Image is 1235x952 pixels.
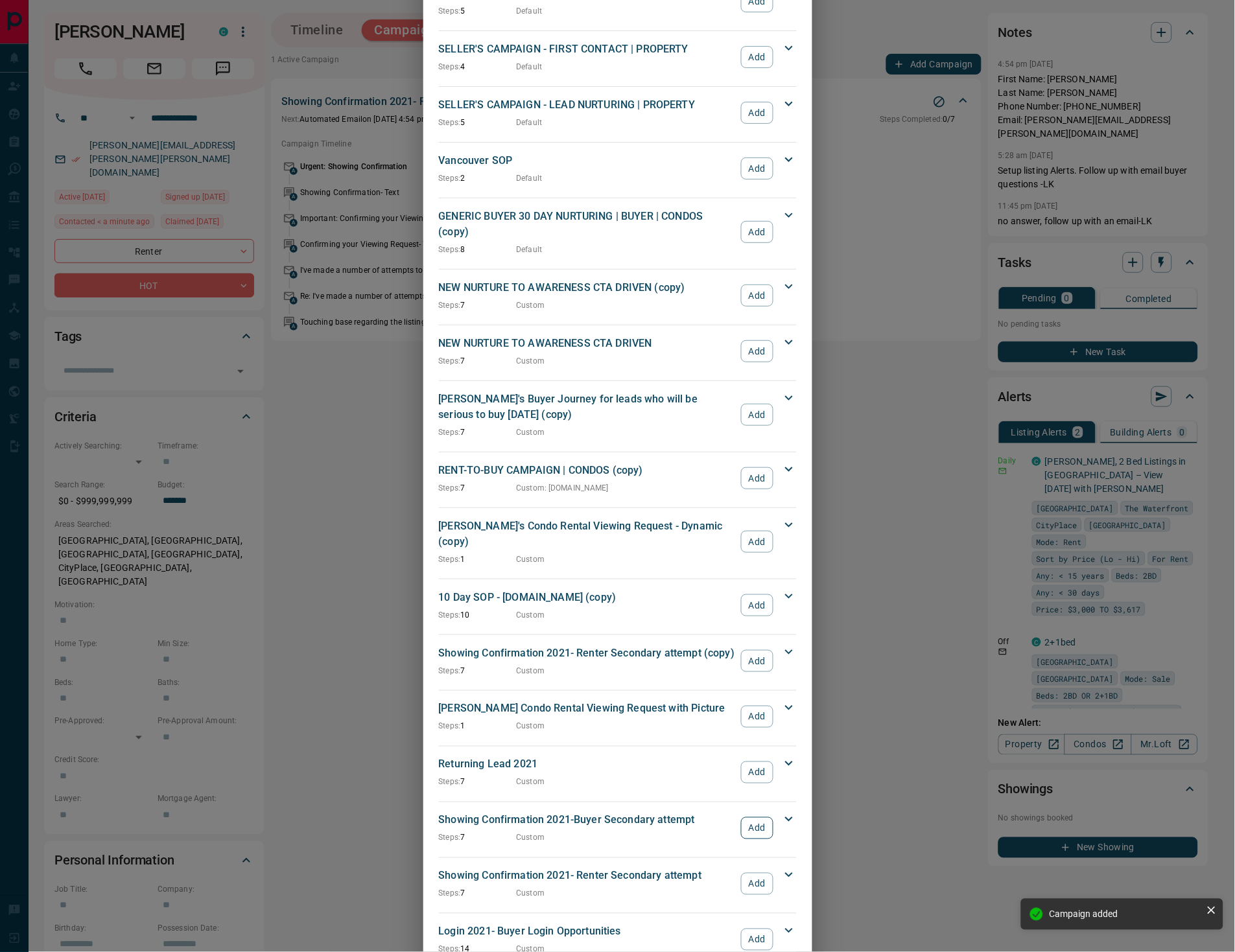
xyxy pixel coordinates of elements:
[439,483,461,493] span: Steps:
[439,172,517,184] p: 2
[741,467,773,489] button: Add
[517,426,545,438] p: Custom
[439,778,461,787] span: Steps:
[439,643,797,679] div: Showing Confirmation 2021- Renter Secondary attempt (copy)Steps:7CustomAdd
[517,609,545,621] p: Custom
[439,391,735,423] p: [PERSON_NAME]'s Buyer Journey for leads who will be serious to buy [DATE] (copy)
[439,516,797,568] div: [PERSON_NAME]'s Condo Rental Viewing Request - Dynamic (copy)Steps:1CustomAdd
[741,340,773,362] button: Add
[439,117,517,128] p: 5
[439,356,461,366] span: Steps:
[439,645,735,661] p: Showing Confirmation 2021- Renter Secondary attempt (copy)
[517,244,543,255] p: Default
[517,832,545,844] p: Custom
[517,888,545,900] p: Custom
[439,699,797,735] div: [PERSON_NAME] Condo Rental Viewing Request with PictureSteps:1CustomAdd
[439,39,797,75] div: SELLER'S CAMPAIGN - FIRST CONTACT | PROPERTYSteps:4DefaultAdd
[439,333,797,369] div: NEW NURTURE TO AWARENESS CTA DRIVENSteps:7CustomAdd
[439,97,735,113] p: SELLER'S CAMPAIGN - LEAD NURTURING | PROPERTY
[517,776,545,788] p: Custom
[439,244,517,255] p: 8
[439,355,517,367] p: 7
[517,721,545,732] p: Custom
[439,810,797,846] div: Showing Confirmation 2021-Buyer Secondary attemptSteps:7CustomAdd
[439,832,517,844] p: 7
[439,245,461,254] span: Steps:
[439,587,797,623] div: 10 Day SOP - [DOMAIN_NAME] (copy)Steps:10CustomAdd
[439,518,735,550] p: [PERSON_NAME]'s Condo Rental Viewing Request - Dynamic (copy)
[439,721,517,732] p: 1
[741,817,773,839] button: Add
[439,6,461,16] span: Steps:
[517,61,543,73] p: Default
[439,888,517,900] p: 7
[439,889,461,898] span: Steps:
[741,873,773,895] button: Add
[439,757,735,772] p: Returning Lead 2021
[439,280,735,296] p: NEW NURTURE TO AWARENESS CTA DRIVEN (copy)
[439,301,461,310] span: Steps:
[741,284,773,307] button: Add
[439,174,461,183] span: Steps:
[741,929,773,951] button: Add
[741,531,773,553] button: Add
[439,610,461,620] span: Steps:
[741,594,773,616] button: Add
[439,62,461,71] span: Steps:
[439,482,517,494] p: 7
[439,555,461,564] span: Steps:
[439,336,735,351] p: NEW NURTURE TO AWARENESS CTA DRIVEN
[439,590,735,605] p: 10 Day SOP - [DOMAIN_NAME] (copy)
[439,150,797,187] div: Vancouver SOPSteps:2DefaultAdd
[1050,909,1201,920] div: Campaign added
[517,665,545,677] p: Custom
[439,666,461,675] span: Steps:
[439,868,735,884] p: Showing Confirmation 2021- Renter Secondary attempt
[741,761,773,784] button: Add
[741,404,773,426] button: Add
[439,118,461,127] span: Steps:
[517,5,543,17] p: Default
[517,355,545,367] p: Custom
[439,776,517,788] p: 7
[439,41,735,57] p: SELLER'S CAMPAIGN - FIRST CONTACT | PROPERTY
[439,277,797,314] div: NEW NURTURE TO AWARENESS CTA DRIVEN (copy)Steps:7CustomAdd
[517,299,545,311] p: Custom
[439,95,797,131] div: SELLER'S CAMPAIGN - LEAD NURTURING | PROPERTYSteps:5DefaultAdd
[439,460,797,496] div: RENT-TO-BUY CAMPAIGN | CONDOS (copy)Steps:7Custom: [DOMAIN_NAME]Add
[517,117,543,128] p: Default
[439,924,735,940] p: Login 2021- Buyer Login Opportunities
[439,299,517,311] p: 7
[517,482,609,494] p: Custom : [DOMAIN_NAME]
[439,61,517,73] p: 4
[741,650,773,672] button: Add
[439,833,461,842] span: Steps:
[741,102,773,124] button: Add
[439,553,517,565] p: 1
[439,813,735,828] p: Showing Confirmation 2021-Buyer Secondary attempt
[439,665,517,677] p: 7
[439,754,797,791] div: Returning Lead 2021Steps:7CustomAdd
[517,553,545,565] p: Custom
[439,722,461,731] span: Steps:
[439,153,735,168] p: Vancouver SOP
[741,221,773,243] button: Add
[439,5,517,17] p: 5
[439,463,735,478] p: RENT-TO-BUY CAMPAIGN | CONDOS (copy)
[741,157,773,180] button: Add
[517,172,543,184] p: Default
[439,701,735,717] p: [PERSON_NAME] Condo Rental Viewing Request with Picture
[439,389,797,441] div: [PERSON_NAME]'s Buyer Journey for leads who will be serious to buy [DATE] (copy)Steps:7CustomAdd
[741,46,773,68] button: Add
[439,206,797,258] div: GENERIC BUYER 30 DAY NURTURING | BUYER | CONDOS (copy)Steps:8DefaultAdd
[439,609,517,621] p: 10
[741,706,773,728] button: Add
[439,866,797,902] div: Showing Confirmation 2021- Renter Secondary attemptSteps:7CustomAdd
[439,426,517,438] p: 7
[439,209,735,240] p: GENERIC BUYER 30 DAY NURTURING | BUYER | CONDOS (copy)
[439,428,461,437] span: Steps:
